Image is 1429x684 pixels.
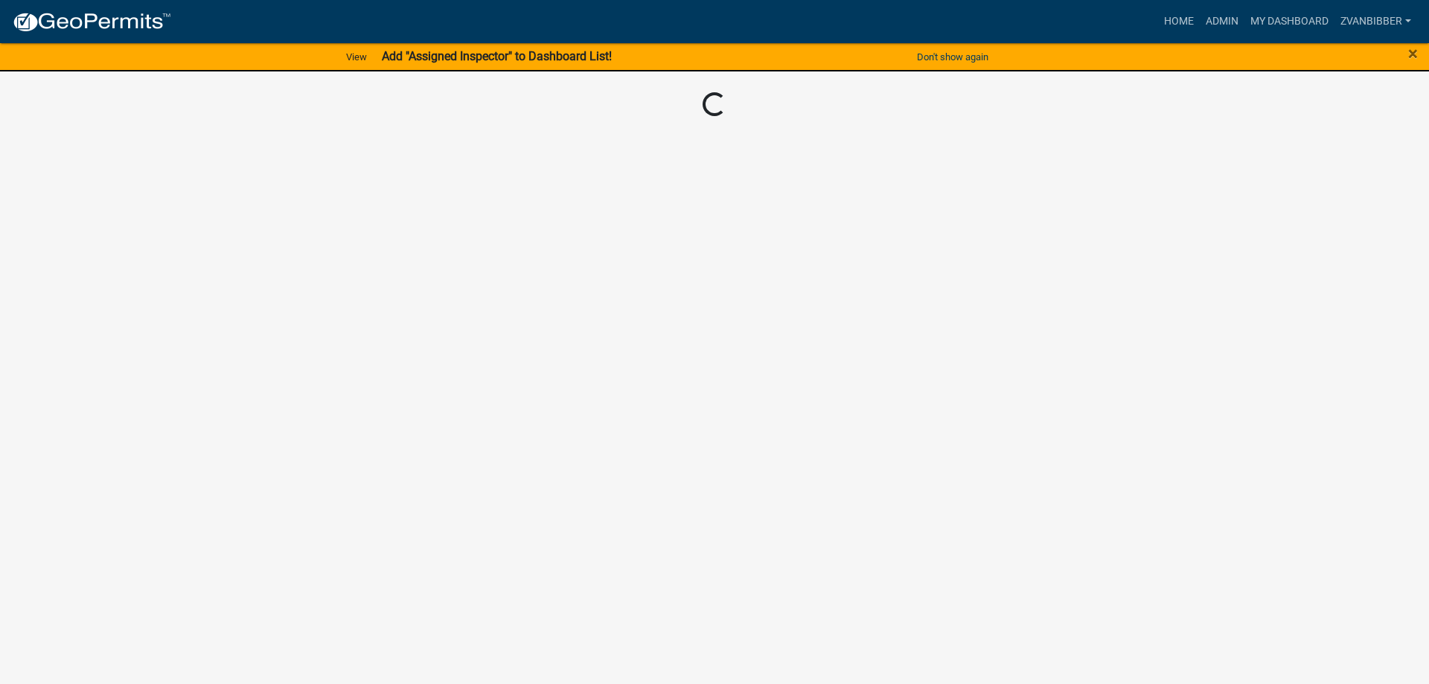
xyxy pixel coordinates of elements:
[911,45,994,69] button: Don't show again
[1158,7,1200,36] a: Home
[1334,7,1417,36] a: zvanbibber
[1200,7,1244,36] a: Admin
[340,45,373,69] a: View
[1408,43,1418,64] span: ×
[1244,7,1334,36] a: My Dashboard
[1408,45,1418,63] button: Close
[382,49,612,63] strong: Add "Assigned Inspector" to Dashboard List!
